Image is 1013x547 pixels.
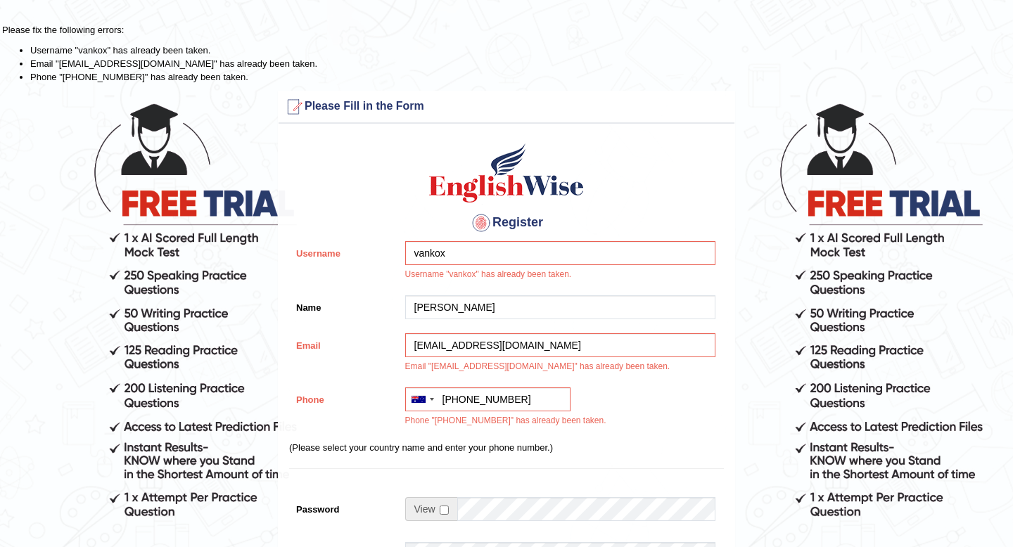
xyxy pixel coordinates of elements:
[289,212,724,234] h4: Register
[2,23,1011,37] p: Please fix the following errors:
[30,70,1011,84] li: Phone "[PHONE_NUMBER]" has already been taken.
[289,387,398,406] label: Phone
[406,388,438,411] div: Australia: +61
[289,295,398,314] label: Name
[30,57,1011,70] li: Email "[EMAIL_ADDRESS][DOMAIN_NAME]" has already been taken.
[440,506,449,515] input: Show/Hide Password
[426,141,587,205] img: Logo of English Wise create a new account for intelligent practice with AI
[289,441,724,454] p: (Please select your country name and enter your phone number.)
[405,387,571,411] input: +61 412 345 678
[30,44,1011,57] li: Username "vankox" has already been taken.
[289,497,398,516] label: Password
[289,241,398,260] label: Username
[289,333,398,352] label: Email
[282,96,731,118] h3: Please Fill in the Form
